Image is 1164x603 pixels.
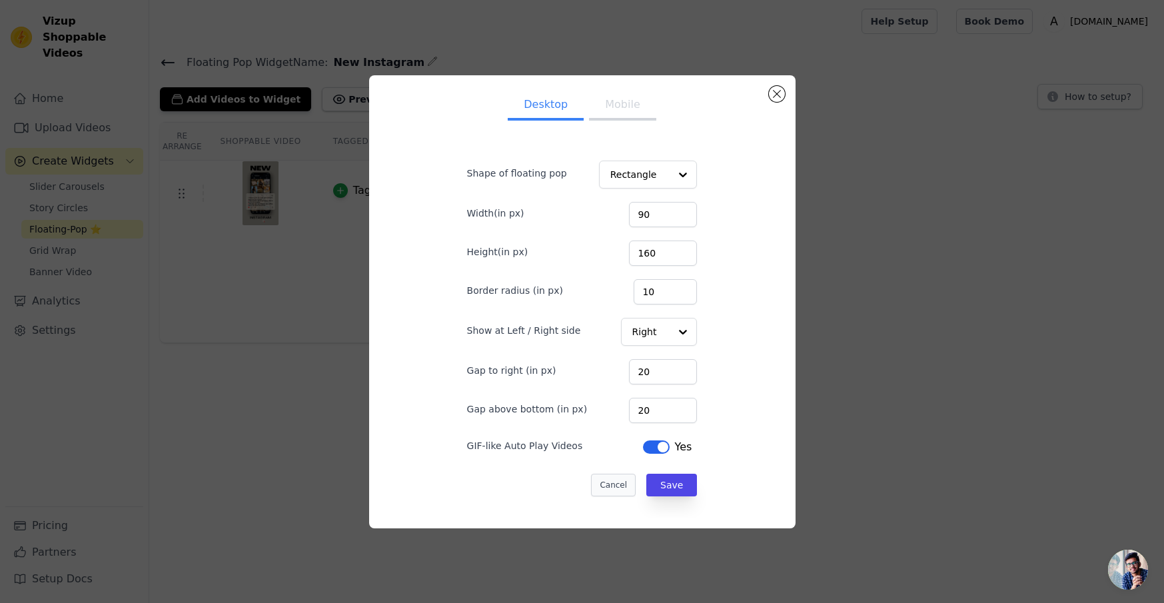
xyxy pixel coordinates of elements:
label: Border radius (in px) [467,284,563,297]
button: Cancel [591,474,636,496]
button: Close modal [769,86,785,102]
label: Show at Left / Right side [467,324,581,337]
a: Aprire la chat [1108,550,1148,590]
label: Gap above bottom (in px) [467,402,588,416]
label: Shape of floating pop [467,167,567,180]
button: Desktop [508,91,584,121]
button: Save [646,474,697,496]
label: GIF-like Auto Play Videos [467,439,583,452]
span: Yes [675,439,692,455]
button: Mobile [589,91,656,121]
label: Width(in px) [467,207,524,220]
label: Height(in px) [467,245,528,259]
label: Gap to right (in px) [467,364,556,377]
